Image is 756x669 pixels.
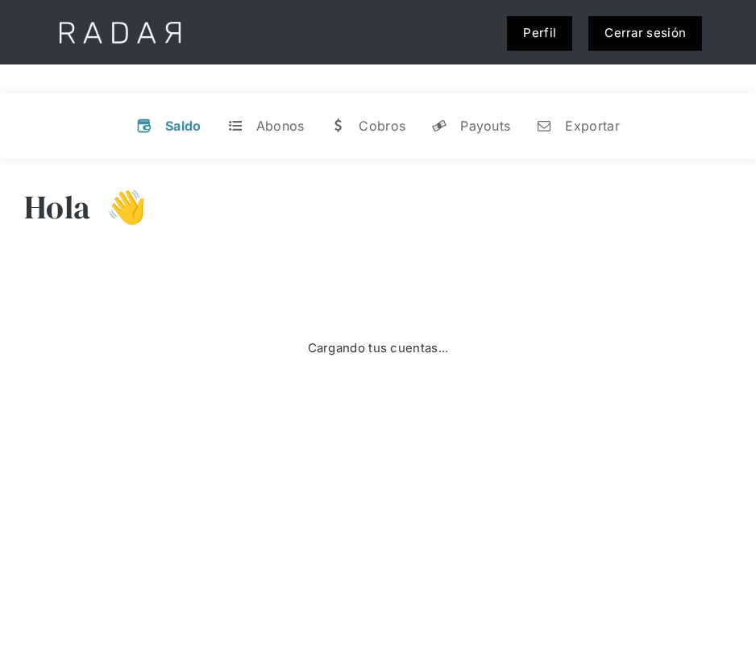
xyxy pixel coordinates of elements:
[165,118,201,134] div: Saldo
[565,118,619,134] div: Exportar
[460,118,510,134] div: Payouts
[24,187,90,227] h3: Hola
[256,118,305,134] div: Abonos
[227,118,243,134] div: t
[588,16,702,51] a: Cerrar sesión
[431,118,447,134] div: y
[136,118,152,134] div: v
[359,118,405,134] div: Cobros
[308,339,449,358] div: Cargando tus cuentas...
[536,118,552,134] div: n
[90,187,147,227] h3: 👋
[330,118,346,134] div: w
[507,16,572,51] a: Perfil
